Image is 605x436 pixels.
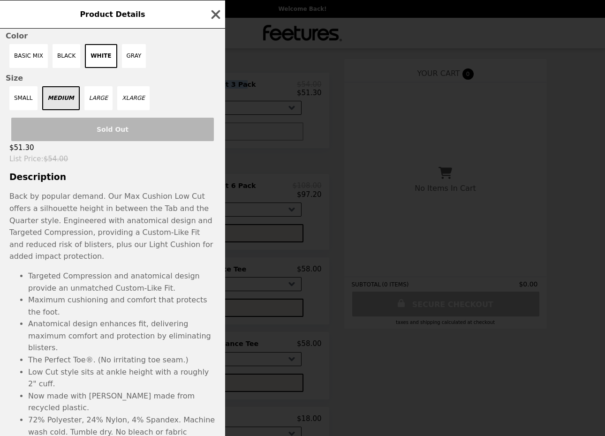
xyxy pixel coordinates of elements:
[53,44,80,68] button: Black
[122,44,146,68] button: Gray
[9,44,48,68] button: Basic Mix
[80,10,145,19] span: Product Details
[44,155,68,163] span: $54.00
[28,354,216,366] li: The Perfect Toe®. (No irritating toe seam.)
[9,86,38,110] button: SMALL
[6,74,219,83] span: Size
[85,44,117,68] button: White
[9,190,216,263] p: Back by popular demand. Our Max Cushion Low Cut offers a silhouette height in between the Tab and...
[28,318,216,354] li: Anatomical design enhances fit, delivering maximum comfort and protection by eliminating blisters.
[84,86,113,110] button: LARGE
[28,294,216,318] li: Maximum cushioning and comfort that protects the foot.
[28,366,216,390] li: Low Cut style sits at ankle height with a roughly 2" cuff.
[117,86,150,110] button: XLARGE
[28,270,216,294] li: Targeted Compression and anatomical design provide an unmatched Custom-Like Fit.
[6,31,219,40] span: Color
[28,390,216,414] li: Now made with [PERSON_NAME] made from recycled plastic.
